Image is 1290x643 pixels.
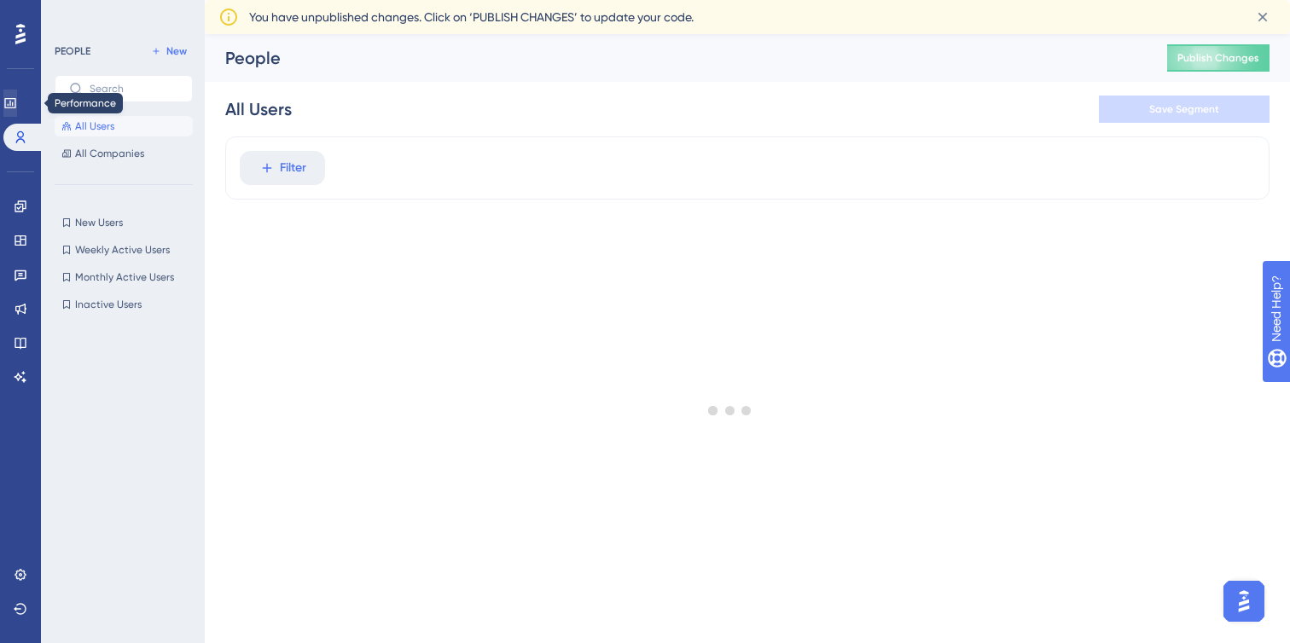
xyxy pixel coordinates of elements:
[55,44,90,58] div: PEOPLE
[55,116,193,136] button: All Users
[1177,51,1259,65] span: Publish Changes
[75,270,174,284] span: Monthly Active Users
[75,119,114,133] span: All Users
[1167,44,1270,72] button: Publish Changes
[55,240,193,260] button: Weekly Active Users
[75,298,142,311] span: Inactive Users
[90,83,178,95] input: Search
[55,267,193,287] button: Monthly Active Users
[1218,576,1270,627] iframe: UserGuiding AI Assistant Launcher
[40,4,107,25] span: Need Help?
[75,147,144,160] span: All Companies
[1149,102,1219,116] span: Save Segment
[75,216,123,229] span: New Users
[225,46,1124,70] div: People
[225,97,292,121] div: All Users
[75,243,170,257] span: Weekly Active Users
[249,7,694,27] span: You have unpublished changes. Click on ‘PUBLISH CHANGES’ to update your code.
[55,294,193,315] button: Inactive Users
[55,143,193,164] button: All Companies
[1099,96,1270,123] button: Save Segment
[55,212,193,233] button: New Users
[166,44,187,58] span: New
[145,41,193,61] button: New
